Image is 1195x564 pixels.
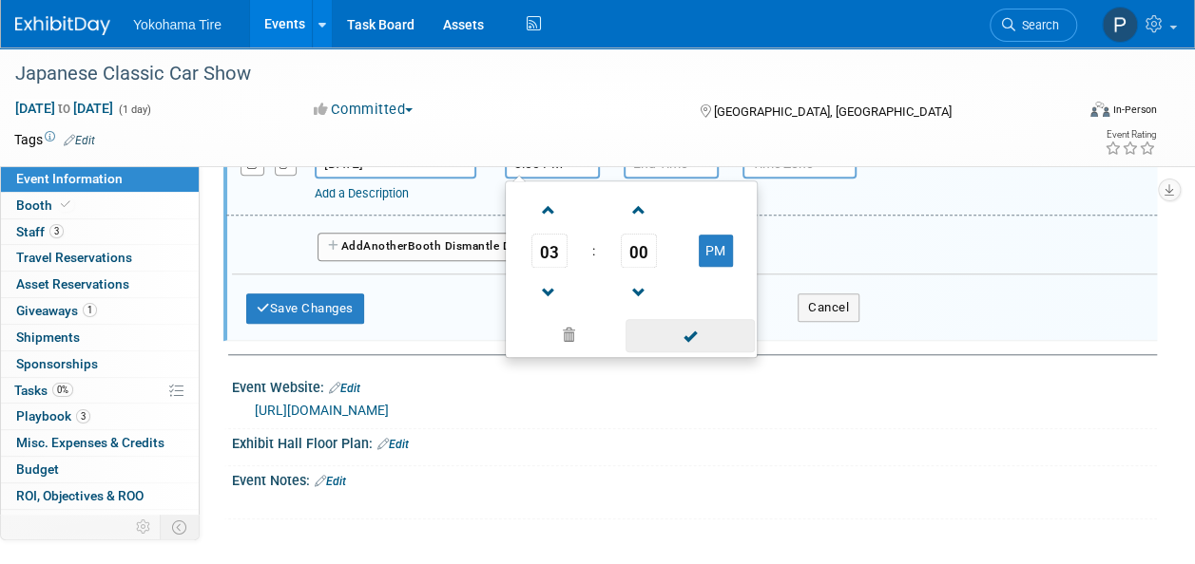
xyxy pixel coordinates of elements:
[14,383,73,398] span: Tasks
[232,466,1157,491] div: Event Notes:
[83,303,97,317] span: 1
[531,234,568,268] span: Pick Hour
[699,235,733,267] button: PM
[64,134,95,147] a: Edit
[991,99,1157,127] div: Event Format
[16,276,129,291] span: Asset Reservations
[1,430,199,456] a: Misc. Expenses & Credits
[16,197,74,213] span: Booth
[232,429,1157,454] div: Exhibit Hall Floor Plan:
[1,272,199,297] a: Asset Reservations
[61,199,70,210] i: Booth reservation complete
[16,488,144,503] span: ROI, Objectives & ROO
[531,185,568,234] a: Increment Hour
[1105,130,1156,140] div: Event Rating
[363,239,408,253] span: Another
[16,171,123,186] span: Event Information
[377,438,409,451] a: Edit
[1,219,199,245] a: Staff3
[625,324,756,350] a: Done
[510,323,627,349] a: Clear selection
[1,378,199,404] a: Tasks0%
[49,224,64,238] span: 3
[621,268,657,316] a: Decrement Minute
[76,409,90,423] span: 3
[16,408,90,423] span: Playbook
[329,382,360,395] a: Edit
[531,268,568,316] a: Decrement Hour
[318,233,538,261] button: AddAnotherBooth Dismantle Date
[1090,102,1109,117] img: Format-Inperson.png
[16,303,97,318] span: Giveaways
[621,185,657,234] a: Increment Minute
[16,435,164,450] span: Misc. Expenses & Credits
[990,9,1077,42] a: Search
[1112,103,1157,117] div: In-Person
[15,16,110,35] img: ExhibitDay
[14,130,95,149] td: Tags
[1,510,199,536] a: Attachments
[127,515,161,539] td: Personalize Event Tab Strip
[9,57,1059,91] div: Japanese Classic Car Show
[16,250,132,265] span: Travel Reservations
[1,483,199,509] a: ROI, Objectives & ROO
[55,101,73,116] span: to
[588,234,599,268] td: :
[16,356,98,371] span: Sponsorships
[1,245,199,271] a: Travel Reservations
[1,457,199,482] a: Budget
[1,351,199,377] a: Sponsorships
[117,103,151,116] span: (1 day)
[1,298,199,324] a: Giveaways1
[255,403,389,418] a: [URL][DOMAIN_NAME]
[621,234,657,268] span: Pick Minute
[14,100,114,117] span: [DATE] [DATE]
[1102,7,1138,43] img: Paris Hull
[161,515,200,539] td: Toggle Event Tabs
[52,383,73,397] span: 0%
[16,515,92,530] span: Attachments
[798,293,859,322] button: Cancel
[1015,18,1059,32] span: Search
[307,100,420,120] button: Committed
[16,329,80,345] span: Shipments
[1,404,199,429] a: Playbook3
[714,104,952,119] span: [GEOGRAPHIC_DATA], [GEOGRAPHIC_DATA]
[315,475,346,488] a: Edit
[16,224,64,239] span: Staff
[232,373,1157,398] div: Event Website:
[246,293,364,324] button: Save Changes
[1,166,199,192] a: Event Information
[1,325,199,350] a: Shipments
[315,186,409,200] a: Add a Description
[1,193,199,218] a: Booth
[133,17,222,32] span: Yokohama Tire
[16,461,59,477] span: Budget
